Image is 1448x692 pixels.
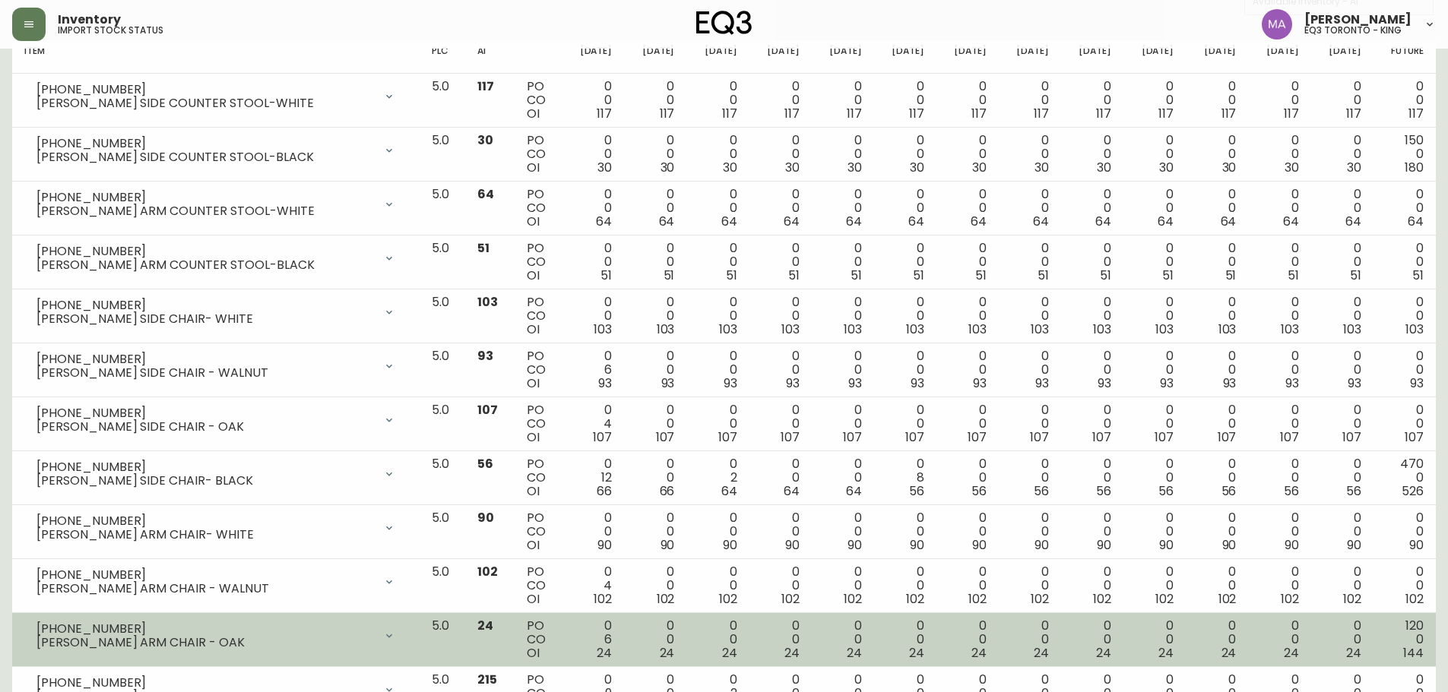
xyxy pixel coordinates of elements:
[527,159,540,176] span: OI
[1011,80,1049,121] div: 0 0
[1123,40,1186,74] th: [DATE]
[527,267,540,284] span: OI
[24,349,407,383] div: [PHONE_NUMBER][PERSON_NAME] SIDE CHAIR - WALNUT
[1038,267,1049,284] span: 51
[847,105,862,122] span: 117
[1260,134,1298,175] div: 0 0
[1095,213,1111,230] span: 64
[661,159,675,176] span: 30
[1304,26,1402,35] h5: eq3 toronto - king
[594,321,612,338] span: 103
[910,159,924,176] span: 30
[824,403,862,444] div: 0 0
[1136,134,1174,175] div: 0 0
[699,403,737,444] div: 0 0
[656,428,675,446] span: 107
[636,80,674,121] div: 0 0
[1096,105,1111,122] span: 117
[1323,188,1361,229] div: 0 0
[781,321,800,338] span: 103
[636,295,674,337] div: 0 0
[762,295,800,337] div: 0 0
[848,374,862,392] span: 93
[699,242,737,283] div: 0 0
[597,105,612,122] span: 117
[762,403,800,444] div: 0 0
[973,374,987,392] span: 93
[699,295,737,337] div: 0 0
[1285,159,1299,176] span: 30
[749,40,812,74] th: [DATE]
[824,295,862,337] div: 0 0
[58,14,121,26] span: Inventory
[1073,134,1111,175] div: 0 0
[1260,403,1298,444] div: 0 0
[24,619,407,653] div: [PHONE_NUMBER][PERSON_NAME] ARM CHAIR - OAK
[420,182,465,235] td: 5.0
[971,213,987,230] span: 64
[1311,40,1374,74] th: [DATE]
[660,105,675,122] span: 117
[597,159,612,176] span: 30
[1283,213,1299,230] span: 64
[36,258,374,272] div: [PERSON_NAME] ARM COUNTER STOOL-BLACK
[1260,242,1298,283] div: 0 0
[36,312,374,326] div: [PERSON_NAME] SIDE CHAIR- WHITE
[1031,321,1049,338] span: 103
[812,40,874,74] th: [DATE]
[1386,134,1424,175] div: 150 0
[1136,188,1174,229] div: 0 0
[1323,134,1361,175] div: 0 0
[824,80,862,121] div: 0 0
[1323,349,1361,390] div: 0 0
[36,96,374,110] div: [PERSON_NAME] SIDE COUNTER STOOL-WHITE
[1280,428,1299,446] span: 107
[886,242,924,283] div: 0 0
[718,428,737,446] span: 107
[949,349,987,390] div: 0 0
[1374,40,1436,74] th: Future
[843,428,862,446] span: 107
[1186,40,1248,74] th: [DATE]
[1284,105,1299,122] span: 117
[1260,295,1298,337] div: 0 0
[781,428,800,446] span: 107
[465,40,515,74] th: AI
[1260,188,1298,229] div: 0 0
[24,295,407,329] div: [PHONE_NUMBER][PERSON_NAME] SIDE CHAIR- WHITE
[1323,295,1361,337] div: 0 0
[574,188,612,229] div: 0 0
[36,636,374,649] div: [PERSON_NAME] ARM CHAIR - OAK
[36,83,374,96] div: [PHONE_NUMBER]
[36,150,374,164] div: [PERSON_NAME] SIDE COUNTER STOOL-BLACK
[1260,349,1298,390] div: 0 0
[36,366,374,380] div: [PERSON_NAME] SIDE CHAIR - WALNUT
[527,80,550,121] div: PO CO
[886,349,924,390] div: 0 0
[886,188,924,229] div: 0 0
[1342,428,1361,446] span: 107
[527,403,550,444] div: PO CO
[949,403,987,444] div: 0 0
[1386,80,1424,121] div: 0 0
[420,451,465,505] td: 5.0
[1073,349,1111,390] div: 0 0
[824,188,862,229] div: 0 0
[574,242,612,283] div: 0 0
[24,403,407,437] div: [PHONE_NUMBER][PERSON_NAME] SIDE CHAIR - OAK
[1260,457,1298,498] div: 0 0
[949,457,987,498] div: 0 0
[784,105,800,122] span: 117
[1033,213,1049,230] span: 64
[477,185,494,203] span: 64
[1011,403,1049,444] div: 0 0
[36,245,374,258] div: [PHONE_NUMBER]
[1323,457,1361,498] div: 0 0
[724,374,737,392] span: 93
[36,474,374,488] div: [PERSON_NAME] SIDE CHAIR- BLACK
[699,188,737,229] div: 0 0
[574,134,612,175] div: 0 0
[527,105,540,122] span: OI
[636,188,674,229] div: 0 0
[574,349,612,390] div: 0 6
